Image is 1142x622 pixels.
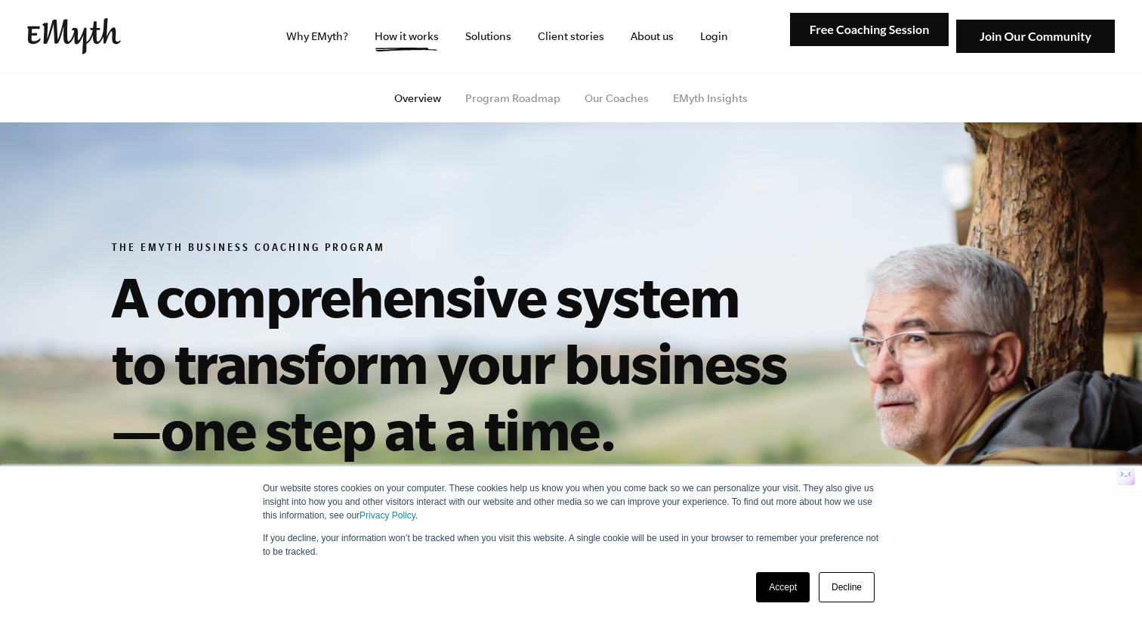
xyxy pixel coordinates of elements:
a: Decline [819,572,875,602]
p: Our website stores cookies on your computer. These cookies help us know you when you come back so... [263,481,879,522]
img: Free Coaching Session [790,13,949,47]
a: Accept [756,572,810,602]
a: Program Roadmap [465,92,560,104]
a: Privacy Policy [360,510,415,521]
p: If you decline, your information won’t be tracked when you visit this website. A single cookie wi... [263,531,879,559]
h1: A comprehensive system to transform your business—one step at a time. [112,263,801,463]
a: Our Coaches [585,92,649,104]
h6: The EMyth Business Coaching Program [112,242,801,257]
img: Join Our Community [956,20,1115,54]
a: EMyth Insights [673,92,748,104]
img: EMyth [27,18,121,54]
a: Overview [394,92,441,104]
